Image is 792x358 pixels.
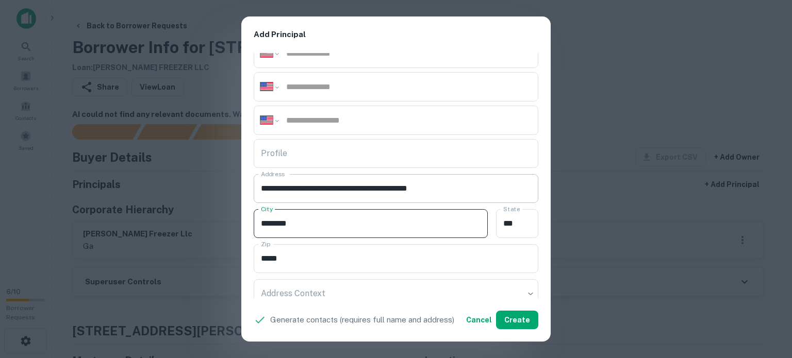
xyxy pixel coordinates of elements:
[270,314,454,326] p: Generate contacts (requires full name and address)
[261,240,270,248] label: Zip
[462,311,496,329] button: Cancel
[241,16,551,53] h2: Add Principal
[261,169,285,178] label: Address
[261,204,273,213] label: City
[496,311,538,329] button: Create
[503,204,520,213] label: State
[740,276,792,325] iframe: Chat Widget
[254,279,538,308] div: ​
